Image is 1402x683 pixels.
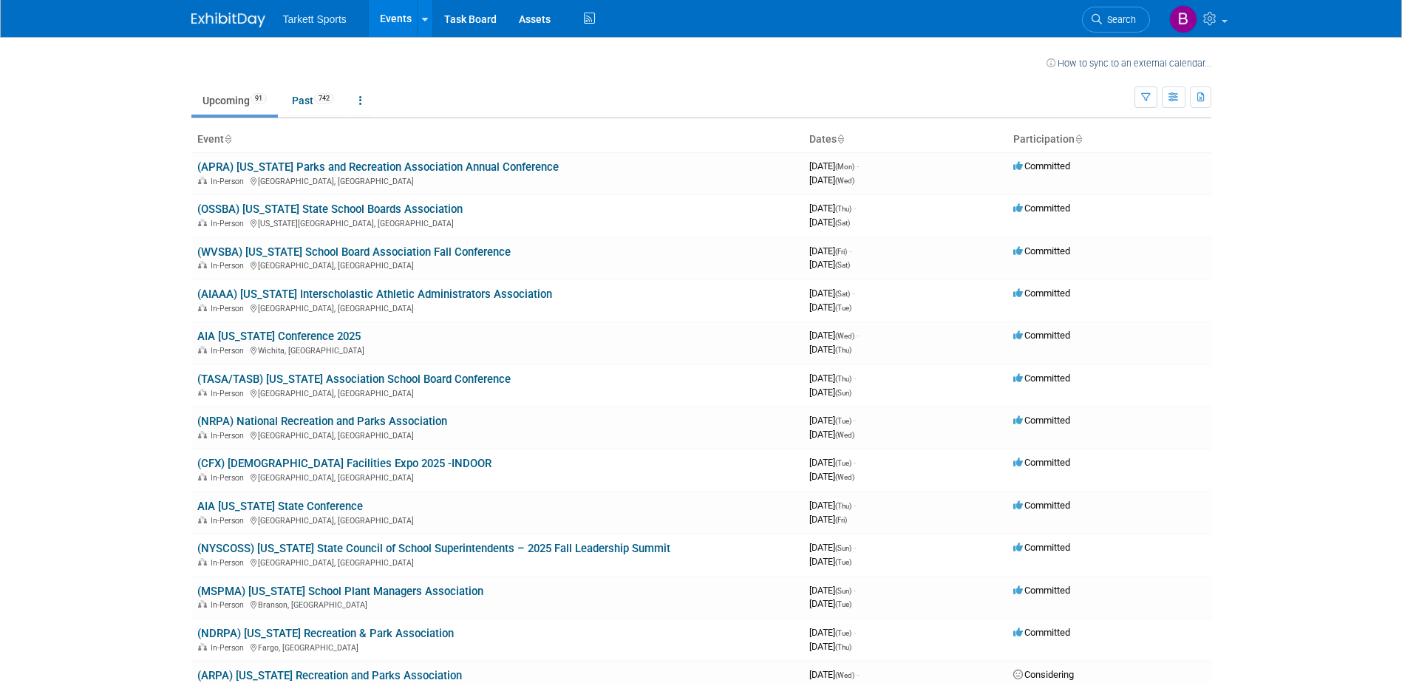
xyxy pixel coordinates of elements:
span: - [854,415,856,426]
span: (Sat) [835,219,850,227]
span: Committed [1013,585,1070,596]
span: [DATE] [809,457,856,468]
div: [GEOGRAPHIC_DATA], [GEOGRAPHIC_DATA] [197,556,797,568]
span: - [854,627,856,638]
span: (Thu) [835,643,851,651]
a: (APRA) [US_STATE] Parks and Recreation Association Annual Conference [197,160,559,174]
span: - [852,288,854,299]
span: [DATE] [809,500,856,511]
span: In-Person [211,600,248,610]
span: 742 [314,93,334,104]
div: Fargo, [GEOGRAPHIC_DATA] [197,641,797,653]
span: (Sat) [835,261,850,269]
div: [GEOGRAPHIC_DATA], [GEOGRAPHIC_DATA] [197,471,797,483]
a: Sort by Participation Type [1075,133,1082,145]
span: (Thu) [835,502,851,510]
a: (NDRPA) [US_STATE] Recreation & Park Association [197,627,454,640]
span: [DATE] [809,245,851,256]
span: Committed [1013,415,1070,426]
span: In-Person [211,261,248,271]
span: (Wed) [835,332,854,340]
div: Wichita, [GEOGRAPHIC_DATA] [197,344,797,356]
span: In-Person [211,304,248,313]
span: Tarkett Sports [283,13,347,25]
span: (Tue) [835,558,851,566]
span: [DATE] [809,387,851,398]
span: (Sun) [835,587,851,595]
span: [DATE] [809,641,851,652]
span: (Sun) [835,544,851,552]
span: (Mon) [835,163,854,171]
span: [DATE] [809,669,859,680]
span: (Tue) [835,459,851,467]
span: Committed [1013,203,1070,214]
img: In-Person Event [198,219,207,226]
a: (CFX) [DEMOGRAPHIC_DATA] Facilities Expo 2025 -INDOOR [197,457,491,470]
span: Considering [1013,669,1074,680]
span: In-Person [211,558,248,568]
span: [DATE] [809,471,854,482]
a: Sort by Event Name [224,133,231,145]
a: AIA [US_STATE] State Conference [197,500,363,513]
img: In-Person Event [198,346,207,353]
span: [DATE] [809,415,856,426]
div: Branson, [GEOGRAPHIC_DATA] [197,598,797,610]
span: 91 [251,93,267,104]
span: (Tue) [835,304,851,312]
span: (Sun) [835,389,851,397]
span: (Wed) [835,177,854,185]
span: Committed [1013,500,1070,511]
span: Committed [1013,457,1070,468]
a: (NRPA) National Recreation and Parks Association [197,415,447,428]
img: In-Person Event [198,516,207,523]
span: In-Person [211,431,248,441]
a: Search [1082,7,1150,33]
span: [DATE] [809,203,856,214]
span: In-Person [211,516,248,526]
div: [GEOGRAPHIC_DATA], [GEOGRAPHIC_DATA] [197,259,797,271]
a: (MSPMA) [US_STATE] School Plant Managers Association [197,585,483,598]
span: Committed [1013,288,1070,299]
span: Committed [1013,160,1070,171]
span: In-Person [211,473,248,483]
span: [DATE] [809,160,859,171]
span: - [854,203,856,214]
span: [DATE] [809,542,856,553]
span: - [854,542,856,553]
a: AIA [US_STATE] Conference 2025 [197,330,361,343]
span: [DATE] [809,174,854,186]
img: In-Person Event [198,304,207,311]
a: Past742 [281,86,345,115]
span: Committed [1013,542,1070,553]
span: [DATE] [809,302,851,313]
span: [DATE] [809,585,856,596]
div: [GEOGRAPHIC_DATA], [GEOGRAPHIC_DATA] [197,302,797,313]
a: (ARPA) [US_STATE] Recreation and Parks Association [197,669,462,682]
a: Sort by Start Date [837,133,844,145]
div: [GEOGRAPHIC_DATA], [GEOGRAPHIC_DATA] [197,514,797,526]
span: (Tue) [835,600,851,608]
span: [DATE] [809,598,851,609]
span: [DATE] [809,556,851,567]
span: Committed [1013,330,1070,341]
span: (Wed) [835,473,854,481]
span: [DATE] [809,259,850,270]
span: Search [1102,14,1136,25]
span: - [854,457,856,468]
span: (Tue) [835,629,851,637]
span: [DATE] [809,429,854,440]
span: (Thu) [835,375,851,383]
span: In-Person [211,643,248,653]
span: [DATE] [809,514,847,525]
th: Participation [1007,127,1211,152]
a: Upcoming91 [191,86,278,115]
img: In-Person Event [198,473,207,480]
span: (Sat) [835,290,850,298]
span: - [857,669,859,680]
span: (Tue) [835,417,851,425]
img: Bryson Hopper [1169,5,1197,33]
span: [DATE] [809,330,859,341]
th: Dates [803,127,1007,152]
span: (Wed) [835,431,854,439]
img: In-Person Event [198,600,207,608]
